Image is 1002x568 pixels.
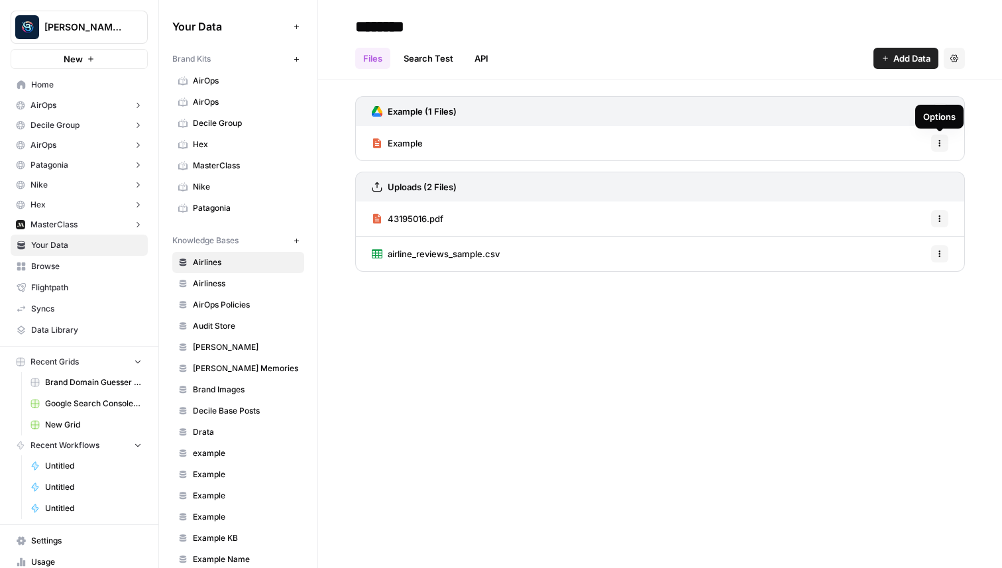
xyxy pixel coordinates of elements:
[172,53,211,65] span: Brand Kits
[15,15,39,39] img: Berna's Personal Logo
[25,372,148,393] a: Brand Domain Guesser QA
[172,273,304,294] a: Airliness
[11,95,148,115] button: AirOps
[25,393,148,414] a: Google Search Console - [DOMAIN_NAME]
[193,202,298,214] span: Patagonia
[31,239,142,251] span: Your Data
[31,556,142,568] span: Usage
[372,201,443,236] a: 43195016.pdf
[30,99,56,111] span: AirOps
[172,485,304,506] a: Example
[172,506,304,528] a: Example
[193,256,298,268] span: Airlines
[11,215,148,235] button: MasterClass
[25,455,148,477] a: Untitled
[193,447,298,459] span: example
[11,115,148,135] button: Decile Group
[11,175,148,195] button: Nike
[30,356,79,368] span: Recent Grids
[16,220,25,229] img: m45g04c7stpv9a7fm5gbetvc5vml
[193,75,298,87] span: AirOps
[30,179,48,191] span: Nike
[388,180,457,194] h3: Uploads (2 Files)
[193,117,298,129] span: Decile Group
[172,252,304,273] a: Airlines
[31,260,142,272] span: Browse
[193,341,298,353] span: [PERSON_NAME]
[11,11,148,44] button: Workspace: Berna's Personal
[31,282,142,294] span: Flightpath
[172,443,304,464] a: example
[172,134,304,155] a: Hex
[64,52,83,66] span: New
[45,481,142,493] span: Untitled
[388,212,443,225] span: 43195016.pdf
[11,277,148,298] a: Flightpath
[193,511,298,523] span: Example
[30,139,56,151] span: AirOps
[193,553,298,565] span: Example Name
[172,294,304,315] a: AirOps Policies
[45,502,142,514] span: Untitled
[172,379,304,400] a: Brand Images
[11,195,148,215] button: Hex
[11,435,148,455] button: Recent Workflows
[467,48,496,69] a: API
[355,48,390,69] a: Files
[893,52,930,65] span: Add Data
[193,426,298,438] span: Drata
[372,97,457,126] a: Example (1 Files)
[11,530,148,551] a: Settings
[172,198,304,219] a: Patagonia
[45,398,142,410] span: Google Search Console - [DOMAIN_NAME]
[44,21,125,34] span: [PERSON_NAME] Personal
[193,363,298,374] span: [PERSON_NAME] Memories
[11,298,148,319] a: Syncs
[388,105,457,118] h3: Example (1 Files)
[11,319,148,341] a: Data Library
[11,235,148,256] a: Your Data
[193,139,298,150] span: Hex
[873,48,938,69] button: Add Data
[31,535,142,547] span: Settings
[172,528,304,549] a: Example KB
[193,405,298,417] span: Decile Base Posts
[193,96,298,108] span: AirOps
[172,235,239,247] span: Knowledge Bases
[388,247,500,260] span: airline_reviews_sample.csv
[172,19,288,34] span: Your Data
[30,439,99,451] span: Recent Workflows
[30,159,68,171] span: Patagonia
[30,199,46,211] span: Hex
[30,119,80,131] span: Decile Group
[172,464,304,485] a: Example
[11,352,148,372] button: Recent Grids
[172,91,304,113] a: AirOps
[25,477,148,498] a: Untitled
[172,358,304,379] a: [PERSON_NAME] Memories
[11,155,148,175] button: Patagonia
[193,469,298,481] span: Example
[31,303,142,315] span: Syncs
[372,237,500,271] a: airline_reviews_sample.csv
[11,256,148,277] a: Browse
[193,299,298,311] span: AirOps Policies
[172,176,304,198] a: Nike
[396,48,461,69] a: Search Test
[193,320,298,332] span: Audit Store
[172,113,304,134] a: Decile Group
[193,384,298,396] span: Brand Images
[172,422,304,443] a: Drata
[11,74,148,95] a: Home
[31,79,142,91] span: Home
[45,419,142,431] span: New Grid
[45,376,142,388] span: Brand Domain Guesser QA
[11,135,148,155] button: AirOps
[372,172,457,201] a: Uploads (2 Files)
[30,219,78,231] span: MasterClass
[172,155,304,176] a: MasterClass
[31,324,142,336] span: Data Library
[11,49,148,69] button: New
[45,460,142,472] span: Untitled
[372,126,423,160] a: Example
